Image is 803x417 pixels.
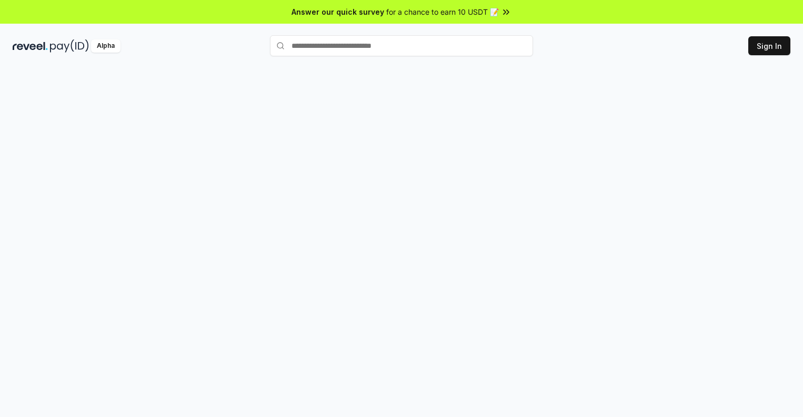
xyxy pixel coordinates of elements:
[13,39,48,53] img: reveel_dark
[292,6,384,17] span: Answer our quick survey
[50,39,89,53] img: pay_id
[748,36,790,55] button: Sign In
[386,6,499,17] span: for a chance to earn 10 USDT 📝
[91,39,121,53] div: Alpha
